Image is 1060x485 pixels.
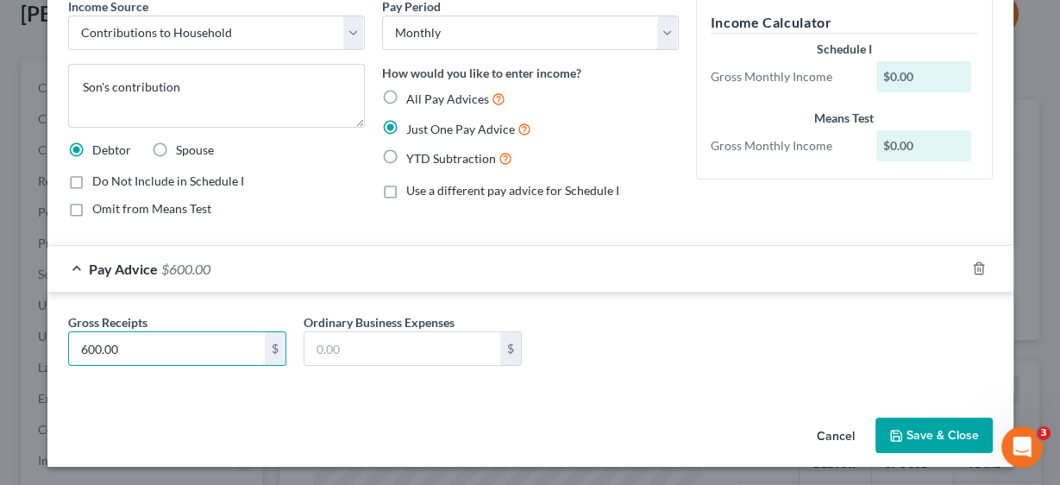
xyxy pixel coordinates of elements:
div: Gross Monthly Income [702,68,869,85]
span: Debtor [92,142,131,157]
label: Gross Receipts [68,313,147,331]
div: Gross Monthly Income [702,137,869,154]
input: 0.00 [69,332,265,365]
span: $600.00 [161,261,210,277]
label: Ordinary Business Expenses [304,313,455,331]
button: Save & Close [875,418,993,454]
button: Cancel [803,419,869,454]
span: All Pay Advices [406,91,489,106]
span: YTD Subtraction [406,151,496,166]
div: Schedule I [711,41,978,58]
span: Just One Pay Advice [406,122,515,136]
div: $ [500,332,521,365]
span: Do Not Include in Schedule I [92,173,244,188]
span: 3 [1037,426,1051,440]
h5: Income Calculator [711,12,978,34]
span: Pay Advice [89,261,158,277]
iframe: Intercom live chat [1001,426,1043,468]
span: Omit from Means Test [92,201,211,216]
input: 0.00 [304,332,500,365]
div: $0.00 [876,61,971,92]
label: How would you like to enter income? [382,64,581,82]
div: $ [265,332,285,365]
span: Use a different pay advice for Schedule I [406,183,619,198]
div: $0.00 [876,130,971,161]
span: Spouse [176,142,214,157]
div: Means Test [711,110,978,127]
